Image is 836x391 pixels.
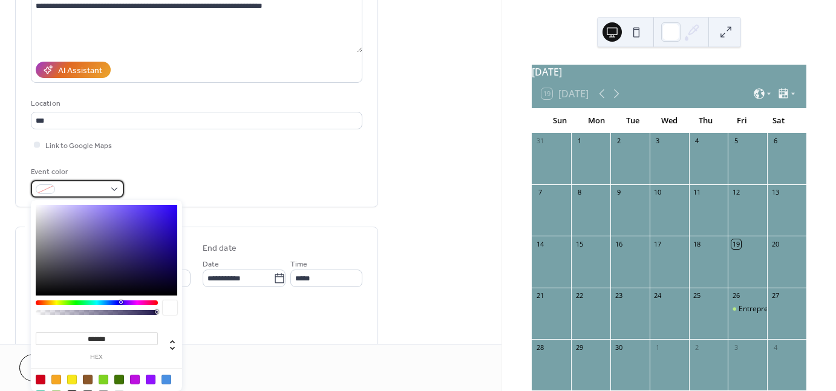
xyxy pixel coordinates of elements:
[535,239,544,248] div: 14
[693,188,702,197] div: 11
[36,62,111,78] button: AI Assistant
[575,291,584,300] div: 22
[532,65,806,79] div: [DATE]
[614,291,623,300] div: 23
[731,291,740,300] div: 26
[203,242,237,255] div: End date
[67,375,77,384] div: #F8E71C
[541,109,578,133] div: Sun
[99,375,108,384] div: #7ED321
[653,239,662,248] div: 17
[535,291,544,300] div: 21
[739,304,821,314] div: Entrepreneurial Mindset
[614,343,623,352] div: 30
[162,375,171,384] div: #4A90E2
[114,375,124,384] div: #417505
[575,137,584,146] div: 1
[614,188,623,197] div: 9
[723,109,760,133] div: Fri
[535,343,544,352] div: 28
[653,343,662,352] div: 1
[146,375,155,384] div: #9013FE
[36,375,45,384] div: #D0021B
[651,109,687,133] div: Wed
[203,258,219,271] span: Date
[731,239,740,248] div: 19
[614,239,623,248] div: 16
[51,375,61,384] div: #F5A623
[653,137,662,146] div: 3
[535,188,544,197] div: 7
[615,109,651,133] div: Tue
[693,343,702,352] div: 2
[771,343,780,352] div: 4
[58,65,102,77] div: AI Assistant
[693,239,702,248] div: 18
[83,375,93,384] div: #8B572A
[731,343,740,352] div: 3
[760,109,797,133] div: Sat
[693,291,702,300] div: 25
[687,109,723,133] div: Thu
[728,304,767,314] div: Entrepreneurial Mindset
[693,137,702,146] div: 4
[31,97,360,110] div: Location
[614,137,623,146] div: 2
[771,188,780,197] div: 13
[130,375,140,384] div: #BD10E0
[653,291,662,300] div: 24
[535,137,544,146] div: 31
[575,188,584,197] div: 8
[575,239,584,248] div: 15
[731,188,740,197] div: 12
[290,258,307,271] span: Time
[771,291,780,300] div: 27
[31,166,122,178] div: Event color
[45,140,112,152] span: Link to Google Maps
[653,188,662,197] div: 10
[36,354,158,361] label: hex
[731,137,740,146] div: 5
[575,343,584,352] div: 29
[771,137,780,146] div: 6
[771,239,780,248] div: 20
[578,109,614,133] div: Mon
[19,354,94,381] button: Cancel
